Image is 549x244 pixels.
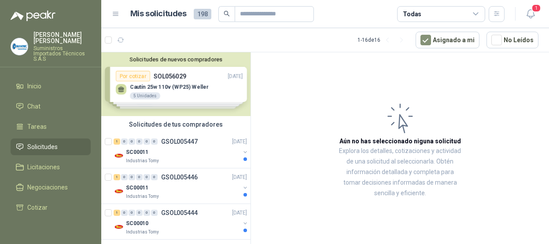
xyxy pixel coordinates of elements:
span: 198 [194,9,211,19]
img: Company Logo [11,38,28,55]
a: Solicitudes [11,138,91,155]
p: [DATE] [232,209,247,217]
a: Licitaciones [11,159,91,175]
div: Solicitudes de nuevos compradoresPor cotizarSOL056029[DATE] Cautín 25w 110v (WP25) Weller5 Unidad... [101,52,251,116]
h3: Aún no has seleccionado niguna solicitud [339,136,461,146]
div: 0 [121,174,128,180]
div: 0 [121,138,128,145]
a: 1 0 0 0 0 0 GSOL005444[DATE] Company LogoSC00010Industrias Tomy [114,208,249,236]
button: 1 [523,6,538,22]
p: [DATE] [232,138,247,146]
button: Asignado a mi [416,32,479,48]
a: Tareas [11,118,91,135]
div: 0 [129,210,135,216]
button: Solicitudes de nuevos compradores [105,56,247,62]
img: Company Logo [114,186,124,197]
div: 1 - 16 de 16 [357,33,409,47]
div: 0 [136,138,143,145]
span: Solicitudes [27,142,58,152]
div: 0 [129,138,135,145]
p: Suministros Importados Técnicos S.A.S [33,46,91,62]
a: 1 0 0 0 0 0 GSOL005446[DATE] Company LogoSC00011Industrias Tomy [114,172,249,200]
div: Solicitudes de tus compradores [101,116,251,133]
div: Todas [403,9,421,19]
p: SC00011 [126,184,148,192]
div: 0 [136,174,143,180]
img: Logo peakr [11,11,55,21]
a: Cotizar [11,199,91,216]
div: 0 [151,174,158,180]
div: 1 [114,210,120,216]
p: GSOL005444 [161,210,198,216]
p: Industrias Tomy [126,157,159,164]
p: GSOL005446 [161,174,198,180]
div: 0 [151,210,158,216]
div: 0 [151,138,158,145]
a: Inicio [11,78,91,95]
div: 0 [121,210,128,216]
span: Chat [27,102,41,111]
a: Negociaciones [11,179,91,196]
div: 1 [114,138,120,145]
div: 0 [136,210,143,216]
h1: Mis solicitudes [130,7,187,20]
p: SC00011 [126,148,148,157]
div: 0 [129,174,135,180]
p: Industrias Tomy [126,229,159,236]
a: 1 0 0 0 0 0 GSOL005447[DATE] Company LogoSC00011Industrias Tomy [114,136,249,164]
p: Explora los detalles, cotizaciones y actividad de una solicitud al seleccionarla. Obtén informaci... [339,146,461,199]
img: Company Logo [114,222,124,232]
span: Inicio [27,81,41,91]
div: 0 [144,138,150,145]
span: Tareas [27,122,47,131]
span: 1 [531,4,541,12]
img: Company Logo [114,150,124,161]
div: 1 [114,174,120,180]
div: 0 [144,174,150,180]
a: Chat [11,98,91,115]
p: SC00010 [126,219,148,228]
p: GSOL005447 [161,138,198,145]
p: [PERSON_NAME] [PERSON_NAME] [33,32,91,44]
span: search [224,11,230,17]
p: Industrias Tomy [126,193,159,200]
button: No Leídos [486,32,538,48]
span: Cotizar [27,203,48,212]
div: 0 [144,210,150,216]
span: Licitaciones [27,162,60,172]
span: Negociaciones [27,182,68,192]
p: [DATE] [232,173,247,182]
